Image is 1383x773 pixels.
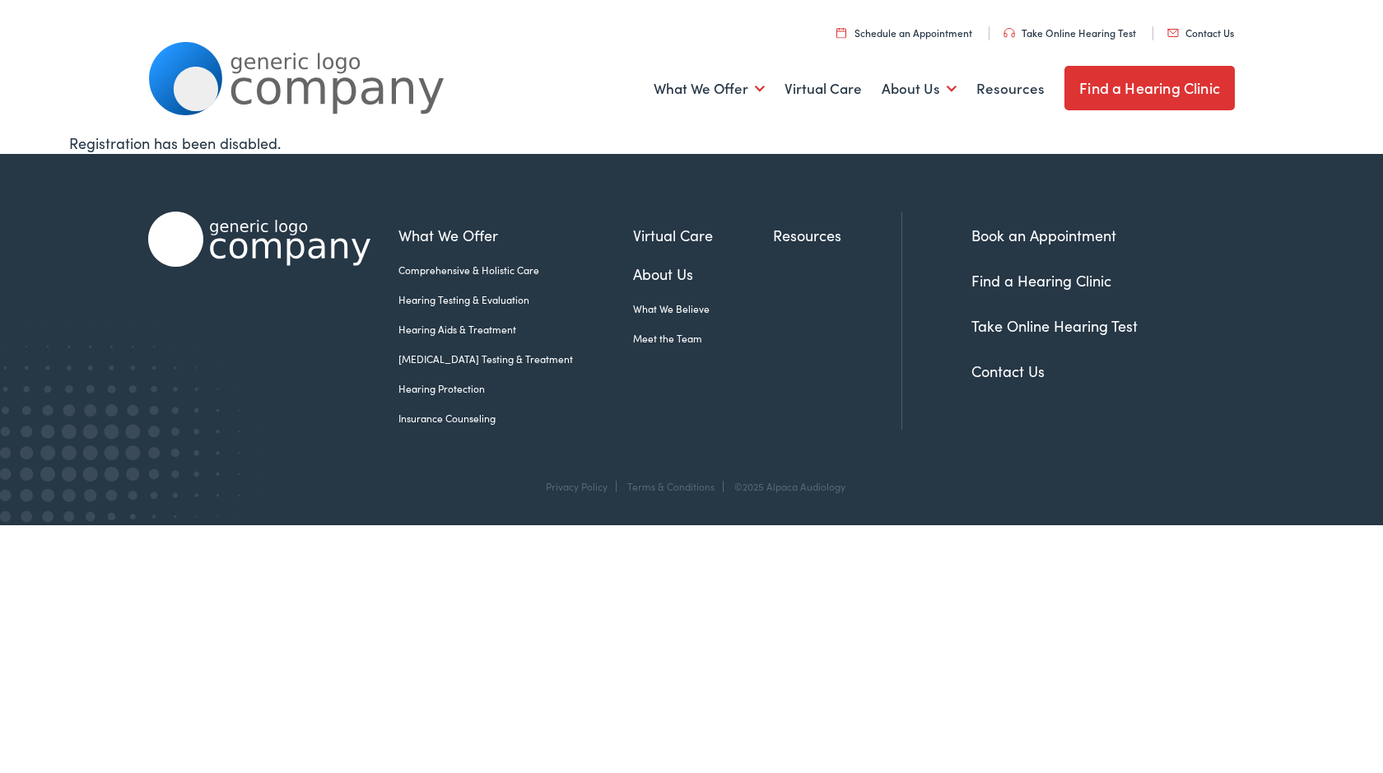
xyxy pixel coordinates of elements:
a: Hearing Aids & Treatment [398,322,633,337]
img: Alpaca Audiology [148,212,370,267]
a: Terms & Conditions [627,479,715,493]
a: What We Offer [654,58,765,119]
img: utility icon [836,27,846,38]
a: Find a Hearing Clinic [971,270,1111,291]
a: What We Offer [398,224,633,246]
a: Privacy Policy [546,479,608,493]
a: Resources [773,224,901,246]
div: Registration has been disabled. [69,132,1314,154]
a: Schedule an Appointment [836,26,972,40]
img: utility icon [1167,29,1179,37]
a: Contact Us [971,361,1045,381]
a: Take Online Hearing Test [1003,26,1136,40]
a: [MEDICAL_DATA] Testing & Treatment [398,352,633,366]
a: About Us [882,58,957,119]
a: Book an Appointment [971,225,1116,245]
a: Contact Us [1167,26,1234,40]
div: ©2025 Alpaca Audiology [726,481,845,492]
a: About Us [633,263,773,285]
a: Insurance Counseling [398,411,633,426]
a: Take Online Hearing Test [971,315,1138,336]
a: Hearing Protection [398,381,633,396]
a: What We Believe [633,301,773,316]
a: Comprehensive & Holistic Care [398,263,633,277]
a: Find a Hearing Clinic [1064,66,1235,110]
a: Virtual Care [633,224,773,246]
a: Hearing Testing & Evaluation [398,292,633,307]
a: Virtual Care [785,58,862,119]
a: Meet the Team [633,331,773,346]
img: utility icon [1003,28,1015,38]
a: Resources [976,58,1045,119]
